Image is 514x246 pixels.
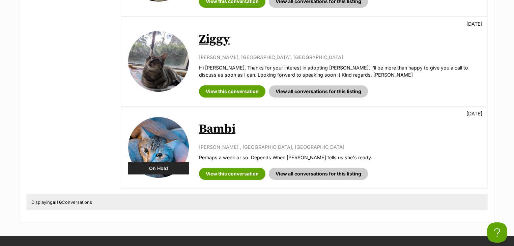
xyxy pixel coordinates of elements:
p: Perhaps a week or so. Depends When [PERSON_NAME] tells us she's ready. [199,154,481,161]
iframe: Help Scout Beacon - Open [487,222,507,243]
a: View all conversations for this listing [269,85,368,98]
p: [PERSON_NAME] , [GEOGRAPHIC_DATA], [GEOGRAPHIC_DATA] [199,143,481,151]
a: Bambi [199,121,235,137]
p: [DATE] [466,20,482,27]
p: Hi [PERSON_NAME], Thanks for your interest in adopting [PERSON_NAME]. I'll be more than happy to ... [199,64,481,79]
p: [DATE] [466,110,482,117]
p: [PERSON_NAME], [GEOGRAPHIC_DATA], [GEOGRAPHIC_DATA] [199,54,481,61]
a: View all conversations for this listing [269,168,368,180]
img: Ziggy [128,31,189,92]
img: Bambi [128,117,189,178]
div: On Hold [128,162,189,174]
a: View this conversation [199,168,265,180]
a: Ziggy [199,32,230,47]
span: Displaying Conversations [31,199,92,205]
strong: all 6 [53,199,62,205]
a: View this conversation [199,85,265,98]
